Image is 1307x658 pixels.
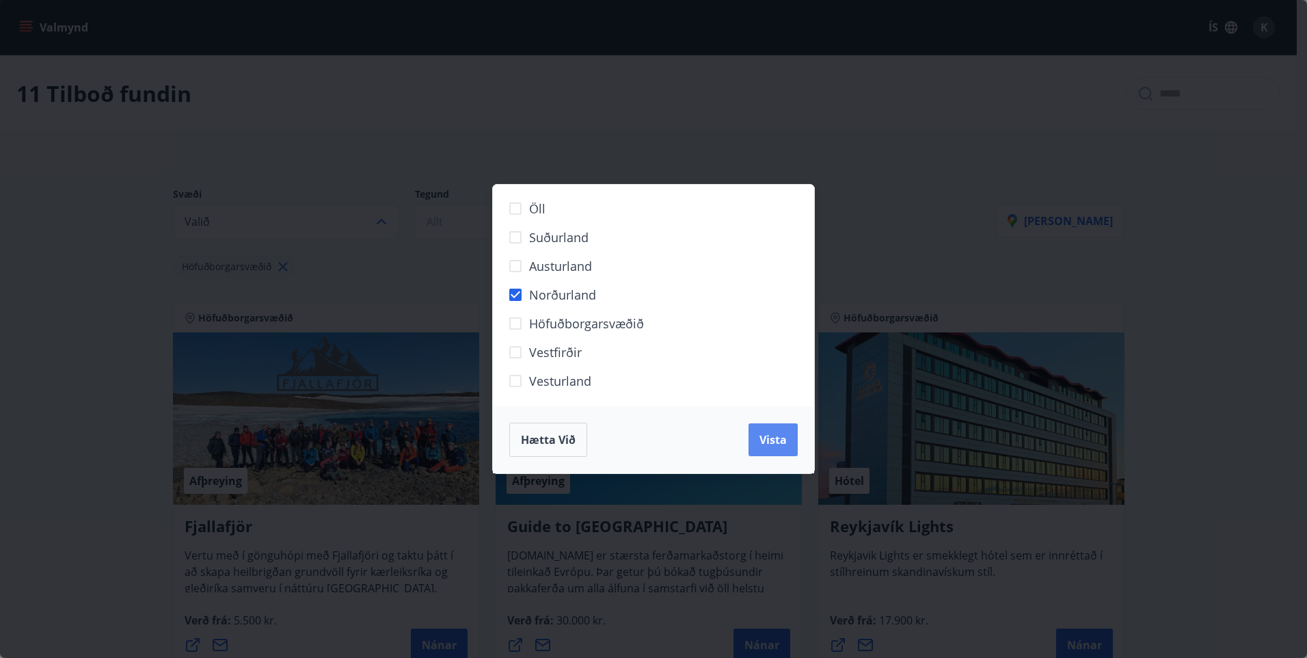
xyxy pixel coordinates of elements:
[521,432,576,447] span: Hætta við
[529,200,545,218] span: Öll
[749,423,798,456] button: Vista
[529,372,591,390] span: Vesturland
[509,423,587,457] button: Hætta við
[529,228,589,246] span: Suðurland
[529,343,582,361] span: Vestfirðir
[529,286,596,304] span: Norðurland
[759,432,787,447] span: Vista
[529,257,592,275] span: Austurland
[529,315,644,332] span: Höfuðborgarsvæðið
